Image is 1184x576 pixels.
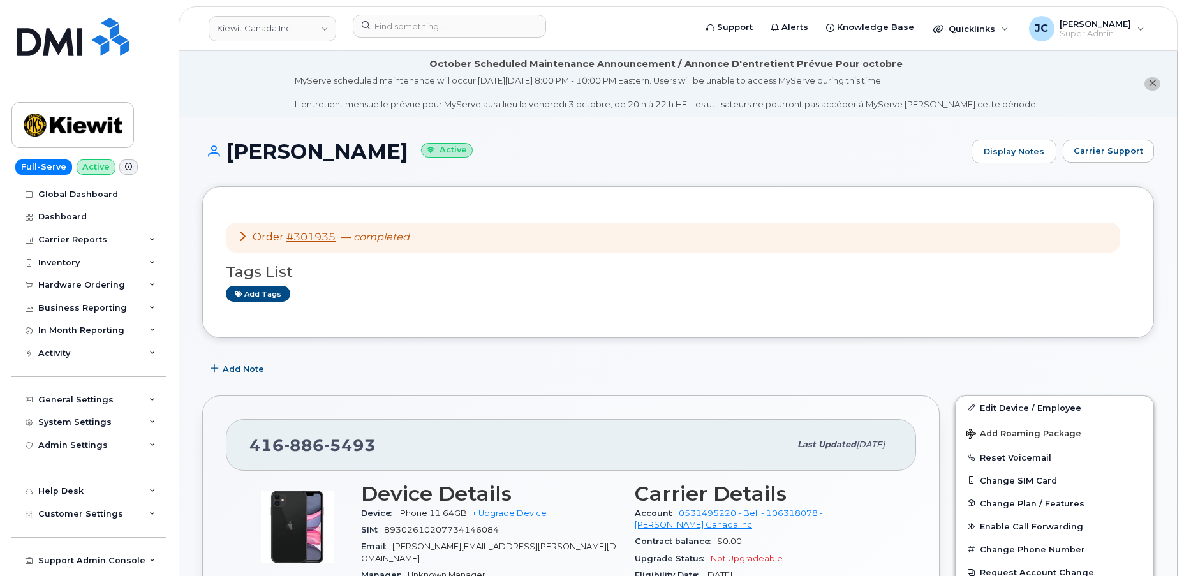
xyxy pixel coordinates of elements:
span: Not Upgradeable [711,554,783,563]
button: Change SIM Card [956,469,1153,492]
span: Contract balance [635,536,717,546]
span: iPhone 11 64GB [398,508,467,518]
button: close notification [1144,77,1160,91]
button: Reset Voicemail [956,446,1153,469]
span: SIM [361,525,384,535]
h3: Carrier Details [635,482,893,505]
span: Device [361,508,398,518]
button: Add Note [202,357,275,380]
button: Enable Call Forwarding [956,515,1153,538]
span: Last updated [797,439,856,449]
span: [DATE] [856,439,885,449]
span: 416 [249,436,376,455]
button: Carrier Support [1063,140,1154,163]
div: MyServe scheduled maintenance will occur [DATE][DATE] 8:00 PM - 10:00 PM Eastern. Users will be u... [295,75,1038,110]
span: Upgrade Status [635,554,711,563]
a: #301935 [286,231,336,243]
span: Carrier Support [1074,145,1143,157]
span: Account [635,508,679,518]
em: completed [353,231,410,243]
a: Edit Device / Employee [956,396,1153,419]
a: + Upgrade Device [472,508,547,518]
span: $0.00 [717,536,742,546]
div: October Scheduled Maintenance Announcement / Annonce D'entretient Prévue Pour octobre [429,57,903,71]
span: Enable Call Forwarding [980,522,1083,531]
span: 5493 [324,436,376,455]
span: Email [361,542,392,551]
iframe: Messenger Launcher [1128,521,1174,566]
button: Change Plan / Features [956,492,1153,515]
span: Add Roaming Package [966,429,1081,441]
img: iPhone_11.jpg [259,489,336,565]
button: Change Phone Number [956,538,1153,561]
span: Add Note [223,363,264,375]
h3: Tags List [226,264,1130,280]
span: Change Plan / Features [980,498,1084,508]
button: Add Roaming Package [956,420,1153,446]
span: 89302610207734146084 [384,525,499,535]
h1: [PERSON_NAME] [202,140,965,163]
small: Active [421,143,473,158]
span: Order [253,231,284,243]
a: Display Notes [972,140,1056,164]
span: — [341,231,410,243]
h3: Device Details [361,482,619,505]
a: Add tags [226,286,290,302]
span: 886 [284,436,324,455]
span: [PERSON_NAME][EMAIL_ADDRESS][PERSON_NAME][DOMAIN_NAME] [361,542,616,563]
a: 0531495220 - Bell - 106318078 - [PERSON_NAME] Canada Inc [635,508,823,529]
